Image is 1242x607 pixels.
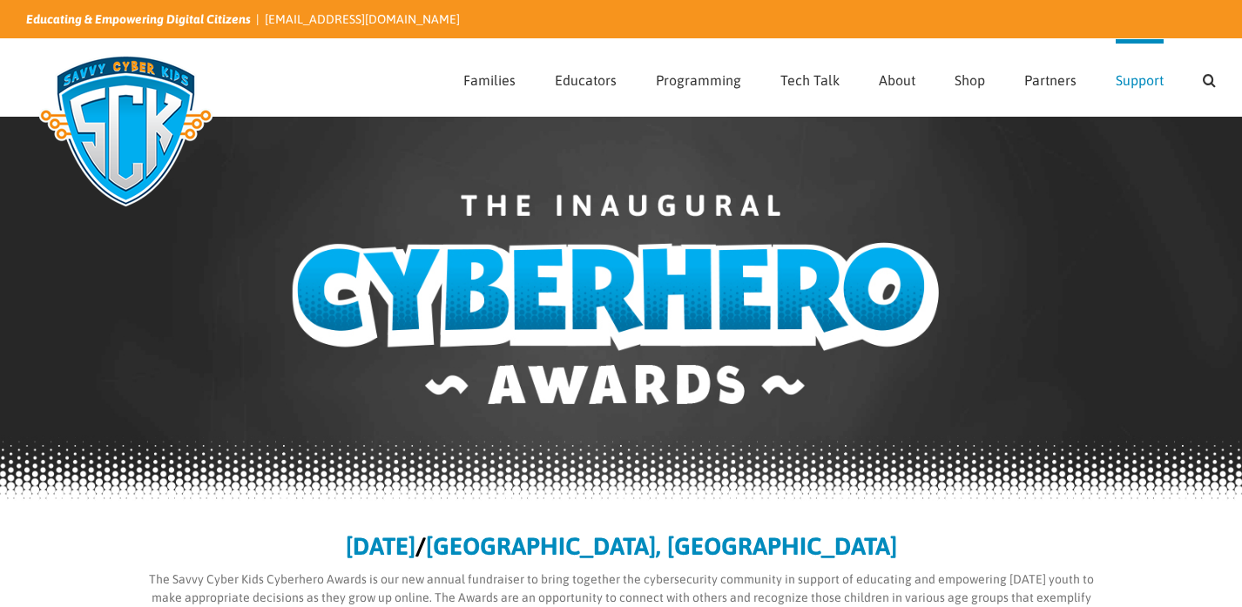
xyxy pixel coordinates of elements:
[426,532,897,560] b: [GEOGRAPHIC_DATA], [GEOGRAPHIC_DATA]
[26,44,226,218] img: Savvy Cyber Kids Logo
[1024,73,1077,87] span: Partners
[1203,39,1216,116] a: Search
[879,73,915,87] span: About
[780,39,840,116] a: Tech Talk
[555,39,617,116] a: Educators
[955,73,985,87] span: Shop
[780,73,840,87] span: Tech Talk
[1024,39,1077,116] a: Partners
[463,39,516,116] a: Families
[1116,73,1164,87] span: Support
[346,532,415,560] b: [DATE]
[415,532,426,560] b: /
[955,39,985,116] a: Shop
[463,73,516,87] span: Families
[656,39,741,116] a: Programming
[265,12,460,26] a: [EMAIL_ADDRESS][DOMAIN_NAME]
[879,39,915,116] a: About
[555,73,617,87] span: Educators
[26,12,251,26] i: Educating & Empowering Digital Citizens
[1116,39,1164,116] a: Support
[656,73,741,87] span: Programming
[463,39,1216,116] nav: Main Menu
